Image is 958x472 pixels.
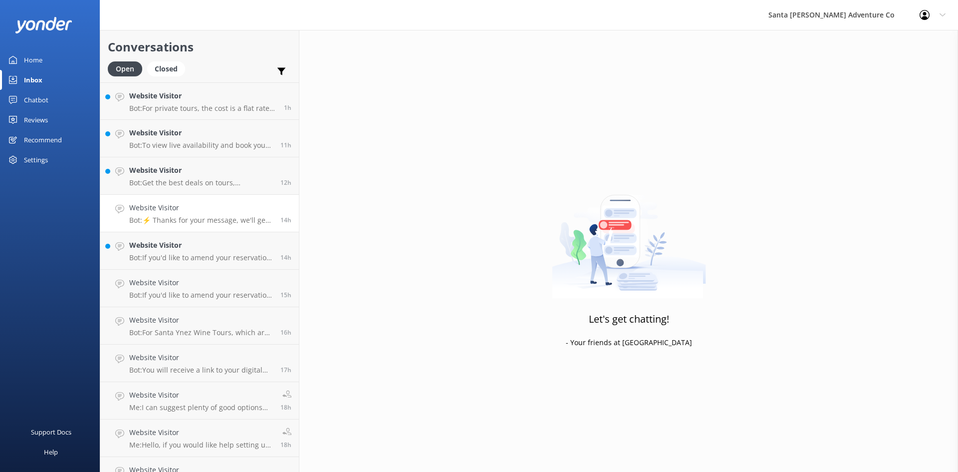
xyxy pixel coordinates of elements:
span: Sep 04 2025 03:12pm (UTC -07:00) America/Tijuana [280,366,291,374]
a: Website VisitorMe:Hello, if you would like help setting up a tour please call our number, we cann... [100,420,299,457]
h4: Website Visitor [129,202,273,213]
p: - Your friends at [GEOGRAPHIC_DATA] [566,337,692,348]
span: Sep 04 2025 04:19pm (UTC -07:00) America/Tijuana [280,291,291,299]
h4: Website Visitor [129,90,276,101]
p: Bot: You will receive a link to your digital waiver form in your confirmation email. Each guest m... [129,366,273,375]
h3: Let's get chatting! [589,311,669,327]
span: Sep 04 2025 05:26pm (UTC -07:00) America/Tijuana [280,253,291,262]
a: Website VisitorBot:Get the best deals on tours, adventures, and group activities in [GEOGRAPHIC_D... [100,157,299,195]
a: Website VisitorBot:For Santa Ynez Wine Tours, which are part of the Mainland tours, full refunds ... [100,307,299,345]
h4: Website Visitor [129,315,273,326]
div: Support Docs [31,422,71,442]
p: Bot: For private tours, the cost is a flat rate depending on the type of tour. For group tours, t... [129,104,276,113]
div: Inbox [24,70,42,90]
a: Closed [147,63,190,74]
div: Open [108,61,142,76]
h4: Website Visitor [129,352,273,363]
span: Sep 04 2025 02:14pm (UTC -07:00) America/Tijuana [280,403,291,412]
p: Bot: Get the best deals on tours, adventures, and group activities in [GEOGRAPHIC_DATA][PERSON_NA... [129,178,273,187]
h4: Website Visitor [129,240,273,251]
div: Reviews [24,110,48,130]
div: Settings [24,150,48,170]
h4: Website Visitor [129,427,273,438]
img: yonder-white-logo.png [15,17,72,33]
div: Chatbot [24,90,48,110]
div: Home [24,50,42,70]
img: artwork of a man stealing a conversation from at giant smartphone [552,174,706,299]
p: Bot: ⚡ Thanks for your message, we'll get back to you as soon as we can. You're also welcome to k... [129,216,273,225]
span: Sep 04 2025 08:55pm (UTC -07:00) America/Tijuana [280,141,291,149]
a: Website VisitorBot:⚡ Thanks for your message, we'll get back to you as soon as we can. You're als... [100,195,299,232]
div: Help [44,442,58,462]
a: Website VisitorMe:I can suggest plenty of good options within [GEOGRAPHIC_DATA] but I may not hav... [100,382,299,420]
p: Me: Hello, if you would like help setting up a tour please call our number, we cannot setup tours... [129,441,273,450]
a: Website VisitorBot:To view live availability and book your Santa [PERSON_NAME] Adventure tour, cl... [100,120,299,157]
a: Open [108,63,147,74]
p: Bot: For Santa Ynez Wine Tours, which are part of the Mainland tours, full refunds are available ... [129,328,273,337]
a: Website VisitorBot:For private tours, the cost is a flat rate depending on the type of tour. For ... [100,82,299,120]
h2: Conversations [108,37,291,56]
p: Bot: If you'd like to amend your reservation, please contact the Santa [PERSON_NAME] Adventure Co... [129,291,273,300]
h4: Website Visitor [129,165,273,176]
span: Sep 04 2025 08:07pm (UTC -07:00) America/Tijuana [280,178,291,187]
h4: Website Visitor [129,127,273,138]
a: Website VisitorBot:You will receive a link to your digital waiver form in your confirmation email... [100,345,299,382]
p: Bot: To view live availability and book your Santa [PERSON_NAME] Adventure tour, click [URL][DOMA... [129,141,273,150]
a: Website VisitorBot:If you'd like to amend your reservation, please contact the Santa [PERSON_NAME... [100,232,299,270]
span: Sep 05 2025 07:15am (UTC -07:00) America/Tijuana [284,103,291,112]
p: Me: I can suggest plenty of good options within [GEOGRAPHIC_DATA] but I may not have all the info... [129,403,273,412]
div: Closed [147,61,185,76]
p: Bot: If you'd like to amend your reservation, please contact the Santa [PERSON_NAME] Adventure Co... [129,253,273,262]
span: Sep 04 2025 03:44pm (UTC -07:00) America/Tijuana [280,328,291,337]
a: Website VisitorBot:If you'd like to amend your reservation, please contact the Santa [PERSON_NAME... [100,270,299,307]
h4: Website Visitor [129,277,273,288]
h4: Website Visitor [129,390,273,401]
span: Sep 04 2025 02:09pm (UTC -07:00) America/Tijuana [280,441,291,449]
div: Recommend [24,130,62,150]
span: Sep 04 2025 06:02pm (UTC -07:00) America/Tijuana [280,216,291,224]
